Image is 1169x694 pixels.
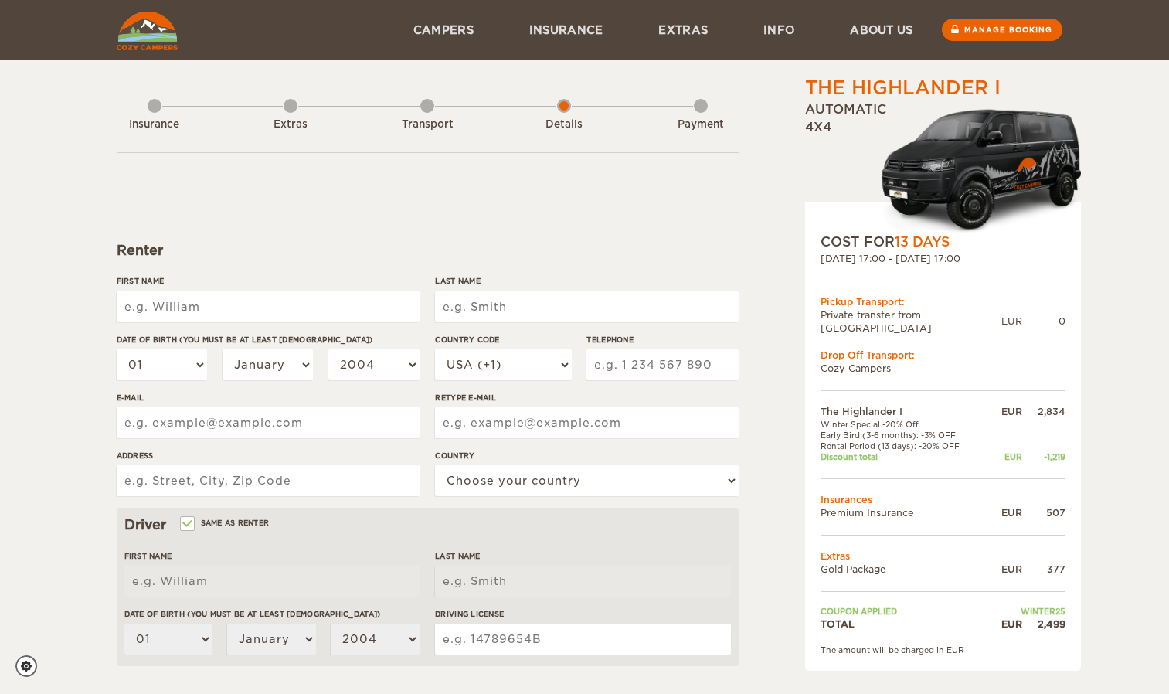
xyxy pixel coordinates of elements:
label: Address [117,450,420,461]
label: Last Name [435,275,738,287]
input: e.g. Smith [435,291,738,322]
div: 2,499 [1022,617,1065,631]
a: Cookie settings [15,655,47,677]
label: Date of birth (You must be at least [DEMOGRAPHIC_DATA]) [117,334,420,345]
td: The Highlander I [821,405,988,418]
div: Details [522,117,607,132]
div: 2,834 [1022,405,1065,418]
img: Cozy Campers [117,12,178,50]
input: e.g. William [124,566,420,597]
div: EUR [987,563,1021,576]
span: 13 Days [895,234,950,250]
label: Date of birth (You must be at least [DEMOGRAPHIC_DATA]) [124,608,420,620]
label: First Name [124,550,420,562]
td: WINTER25 [987,606,1065,617]
div: The amount will be charged in EUR [821,645,1065,655]
img: Cozy-3.png [867,106,1081,233]
div: Extras [248,117,333,132]
div: Renter [117,241,739,260]
td: Cozy Campers [821,362,1065,375]
td: Insurances [821,493,1065,506]
div: COST FOR [821,233,1065,251]
input: e.g. 14789654B [435,624,730,655]
div: EUR [987,451,1021,462]
label: Telephone [586,334,738,345]
div: Drop Off Transport: [821,349,1065,362]
label: First Name [117,275,420,287]
div: -1,219 [1022,451,1065,462]
div: [DATE] 17:00 - [DATE] 17:00 [821,252,1065,265]
td: Coupon applied [821,606,988,617]
div: Payment [658,117,743,132]
input: Same as renter [182,520,192,530]
div: EUR [1001,315,1022,328]
input: e.g. example@example.com [117,407,420,438]
input: e.g. Smith [435,566,730,597]
div: Automatic 4x4 [805,101,1081,233]
div: The Highlander I [805,75,1001,101]
td: Extras [821,549,1065,563]
div: Insurance [112,117,197,132]
a: Manage booking [942,19,1062,41]
div: 377 [1022,563,1065,576]
input: e.g. Street, City, Zip Code [117,465,420,496]
div: 0 [1022,315,1065,328]
div: EUR [987,617,1021,631]
label: Last Name [435,550,730,562]
td: Early Bird (3-6 months): -3% OFF [821,430,988,441]
label: Same as renter [182,515,270,530]
label: Country [435,450,738,461]
div: Pickup Transport: [821,295,1065,308]
input: e.g. William [117,291,420,322]
div: EUR [987,405,1021,418]
label: Retype E-mail [435,392,738,403]
label: Driving License [435,608,730,620]
div: Driver [124,515,731,534]
td: Rental Period (13 days): -20% OFF [821,441,988,451]
input: e.g. example@example.com [435,407,738,438]
td: Gold Package [821,563,988,576]
td: Private transfer from [GEOGRAPHIC_DATA] [821,308,1001,335]
div: Transport [385,117,470,132]
label: Country Code [435,334,571,345]
td: Premium Insurance [821,506,988,519]
td: Winter Special -20% Off [821,419,988,430]
td: TOTAL [821,617,988,631]
label: E-mail [117,392,420,403]
div: EUR [987,506,1021,519]
div: 507 [1022,506,1065,519]
td: Discount total [821,451,988,462]
input: e.g. 1 234 567 890 [586,349,738,380]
